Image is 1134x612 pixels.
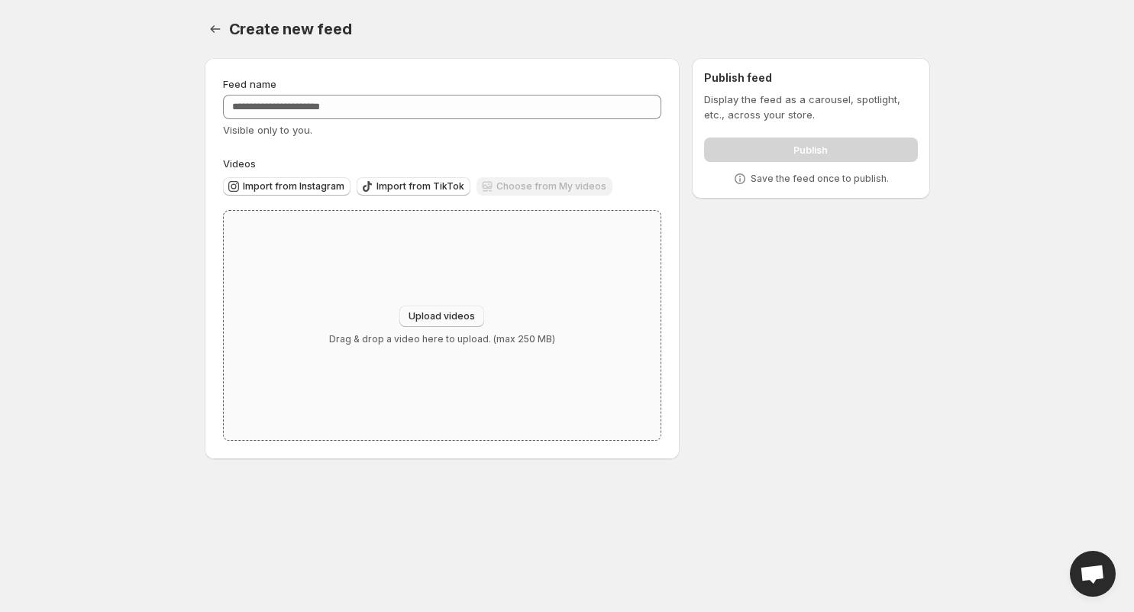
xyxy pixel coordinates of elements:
p: Save the feed once to publish. [751,173,889,185]
h2: Publish feed [704,70,917,86]
span: Feed name [223,78,276,90]
span: Upload videos [409,310,475,322]
button: Upload videos [399,306,484,327]
p: Drag & drop a video here to upload. (max 250 MB) [329,333,555,345]
span: Import from Instagram [243,180,344,193]
button: Import from Instagram [223,177,351,196]
span: Create new feed [229,20,352,38]
p: Display the feed as a carousel, spotlight, etc., across your store. [704,92,917,122]
button: Settings [205,18,226,40]
span: Videos [223,157,256,170]
button: Import from TikTok [357,177,470,196]
span: Visible only to you. [223,124,312,136]
span: Import from TikTok [376,180,464,193]
div: Open chat [1070,551,1116,597]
